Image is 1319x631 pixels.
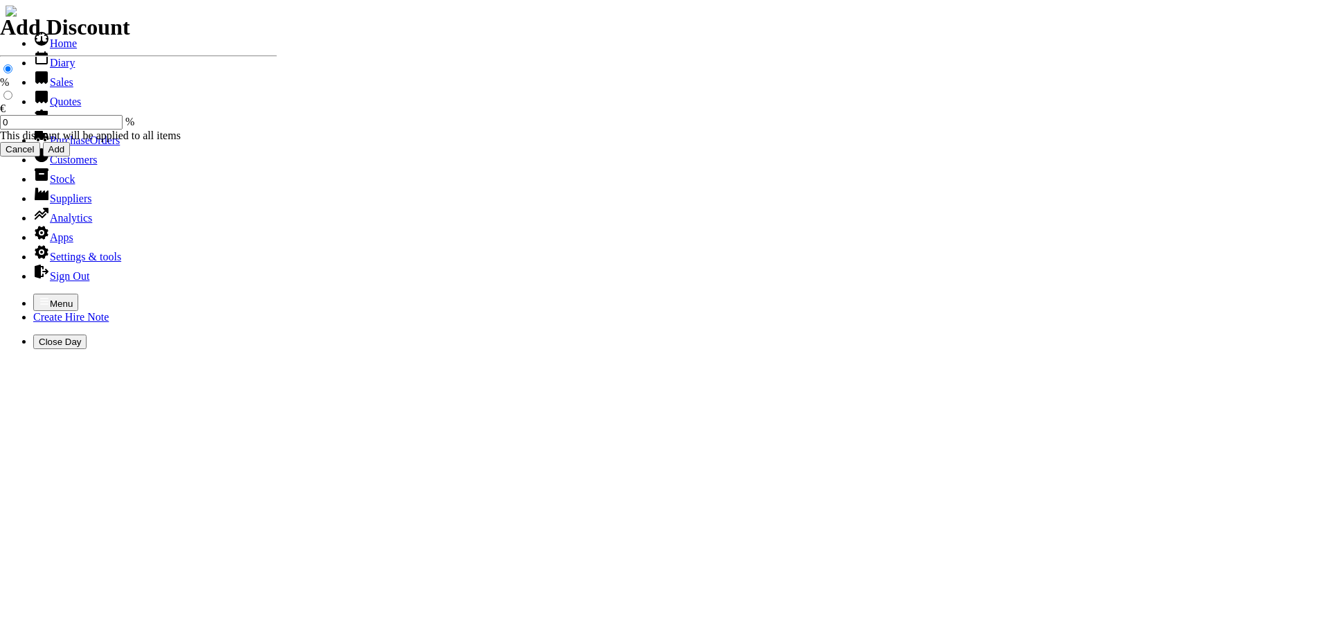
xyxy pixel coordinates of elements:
a: Stock [33,173,75,185]
input: Add [43,142,71,157]
input: € [3,91,12,100]
li: Sales [33,69,1313,89]
button: Close Day [33,335,87,349]
a: Apps [33,231,73,243]
input: % [3,64,12,73]
a: Sign Out [33,270,89,282]
a: Create Hire Note [33,311,109,323]
button: Menu [33,294,78,311]
li: Suppliers [33,186,1313,205]
a: Customers [33,154,97,166]
a: Settings & tools [33,251,121,263]
a: Suppliers [33,193,91,204]
li: Hire Notes [33,108,1313,127]
span: % [125,116,134,127]
li: Stock [33,166,1313,186]
a: Analytics [33,212,92,224]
